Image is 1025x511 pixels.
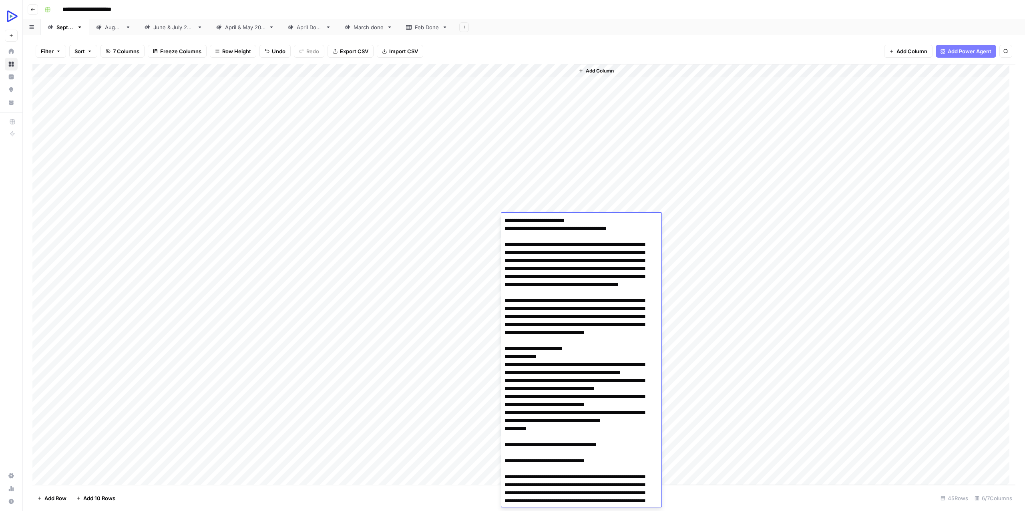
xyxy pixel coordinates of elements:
[160,47,201,55] span: Freeze Columns
[41,19,89,35] a: [DATE]
[210,45,256,58] button: Row Height
[971,492,1015,505] div: 6/7 Columns
[306,47,319,55] span: Redo
[272,47,285,55] span: Undo
[937,492,971,505] div: 45 Rows
[41,47,54,55] span: Filter
[948,47,991,55] span: Add Power Agent
[5,83,18,96] a: Opportunities
[44,494,66,502] span: Add Row
[5,96,18,109] a: Your Data
[281,19,338,35] a: April Done
[377,45,423,58] button: Import CSV
[5,58,18,70] a: Browse
[5,9,19,24] img: OpenReplay Logo
[5,482,18,495] a: Usage
[138,19,209,35] a: [DATE] & [DATE]
[575,66,617,76] button: Add Column
[74,47,85,55] span: Sort
[586,67,614,74] span: Add Column
[5,495,18,508] button: Help + Support
[936,45,996,58] button: Add Power Agent
[5,6,18,26] button: Workspace: OpenReplay
[297,23,322,31] div: April Done
[56,23,74,31] div: [DATE]
[5,469,18,482] a: Settings
[71,492,120,505] button: Add 10 Rows
[399,19,454,35] a: Feb Done
[83,494,115,502] span: Add 10 Rows
[328,45,374,58] button: Export CSV
[69,45,97,58] button: Sort
[209,19,281,35] a: [DATE] & [DATE]
[354,23,384,31] div: March done
[222,47,251,55] span: Row Height
[89,19,138,35] a: [DATE]
[113,47,139,55] span: 7 Columns
[5,70,18,83] a: Insights
[153,23,194,31] div: [DATE] & [DATE]
[294,45,324,58] button: Redo
[105,23,122,31] div: [DATE]
[5,45,18,58] a: Home
[340,47,368,55] span: Export CSV
[896,47,927,55] span: Add Column
[100,45,145,58] button: 7 Columns
[389,47,418,55] span: Import CSV
[338,19,399,35] a: March done
[32,492,71,505] button: Add Row
[884,45,933,58] button: Add Column
[148,45,207,58] button: Freeze Columns
[259,45,291,58] button: Undo
[415,23,439,31] div: Feb Done
[36,45,66,58] button: Filter
[225,23,265,31] div: [DATE] & [DATE]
